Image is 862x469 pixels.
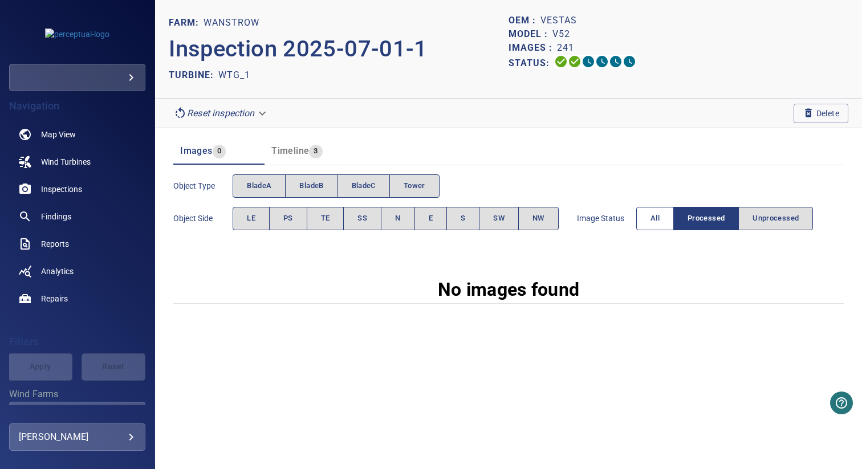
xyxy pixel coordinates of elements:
button: bladeA [233,174,286,198]
span: 0 [213,145,226,158]
p: V52 [552,27,570,41]
button: Tower [389,174,440,198]
p: Images : [509,41,557,55]
button: LE [233,207,270,230]
p: Status: [509,55,554,71]
svg: Classification 0% [623,55,636,68]
span: LE [247,212,255,225]
span: Image Status [577,213,636,224]
p: 241 [557,41,574,55]
span: Unprocessed [753,212,799,225]
span: 3 [309,145,322,158]
div: Reset inspection [169,103,273,123]
button: Processed [673,207,739,230]
span: bladeA [247,180,271,193]
button: Delete [794,104,848,123]
span: Object Side [173,213,233,224]
button: NW [518,207,559,230]
span: Images [180,145,212,156]
div: [PERSON_NAME] [19,428,136,446]
button: E [414,207,447,230]
button: PS [269,207,307,230]
span: Analytics [41,266,74,277]
a: findings noActive [9,203,145,230]
div: Wind Farms [9,402,145,429]
a: reports noActive [9,230,145,258]
a: map noActive [9,121,145,148]
span: Processed [688,212,725,225]
em: Reset inspection [187,108,254,119]
span: Findings [41,211,71,222]
span: Object type [173,180,233,191]
button: Unprocessed [738,207,813,230]
span: NW [532,212,544,225]
a: analytics noActive [9,258,145,285]
button: N [381,207,414,230]
span: Delete [803,107,839,120]
button: All [636,207,674,230]
svg: Matching 0% [609,55,623,68]
h4: Filters [9,336,145,348]
button: SS [343,207,381,230]
span: All [650,212,660,225]
button: bladeB [285,174,338,198]
span: S [461,212,465,225]
span: PS [283,212,293,225]
div: objectSide [233,207,559,230]
p: No images found [438,276,580,303]
p: Wanstrow [204,16,259,30]
span: Wind Turbines [41,156,91,168]
span: Reports [41,238,69,250]
svg: ML Processing 0% [595,55,609,68]
p: WTG_1 [218,68,250,82]
a: windturbines noActive [9,148,145,176]
svg: Uploading 100% [554,55,568,68]
div: objectType [233,174,440,198]
span: bladeC [352,180,376,193]
span: E [429,212,433,225]
img: perceptual-logo [45,28,109,40]
div: perceptual [9,64,145,91]
span: SW [493,212,505,225]
span: Repairs [41,293,68,304]
span: Inspections [41,183,82,195]
a: inspections noActive [9,176,145,203]
span: TE [321,212,330,225]
p: Vestas [540,14,577,27]
p: OEM : [509,14,540,27]
h4: Navigation [9,100,145,112]
p: Inspection 2025-07-01-1 [169,32,509,66]
span: N [395,212,400,225]
span: bladeB [299,180,323,193]
span: SS [357,212,367,225]
button: bladeC [338,174,390,198]
button: SW [479,207,519,230]
svg: Selecting 0% [582,55,595,68]
p: Model : [509,27,552,41]
button: TE [307,207,344,230]
span: Timeline [271,145,309,156]
span: Map View [41,129,76,140]
button: S [446,207,479,230]
p: TURBINE: [169,68,218,82]
span: Tower [404,180,425,193]
div: imageStatus [636,207,814,230]
a: repairs noActive [9,285,145,312]
p: FARM: [169,16,204,30]
label: Wind Farms [9,390,145,399]
svg: Data Formatted 100% [568,55,582,68]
